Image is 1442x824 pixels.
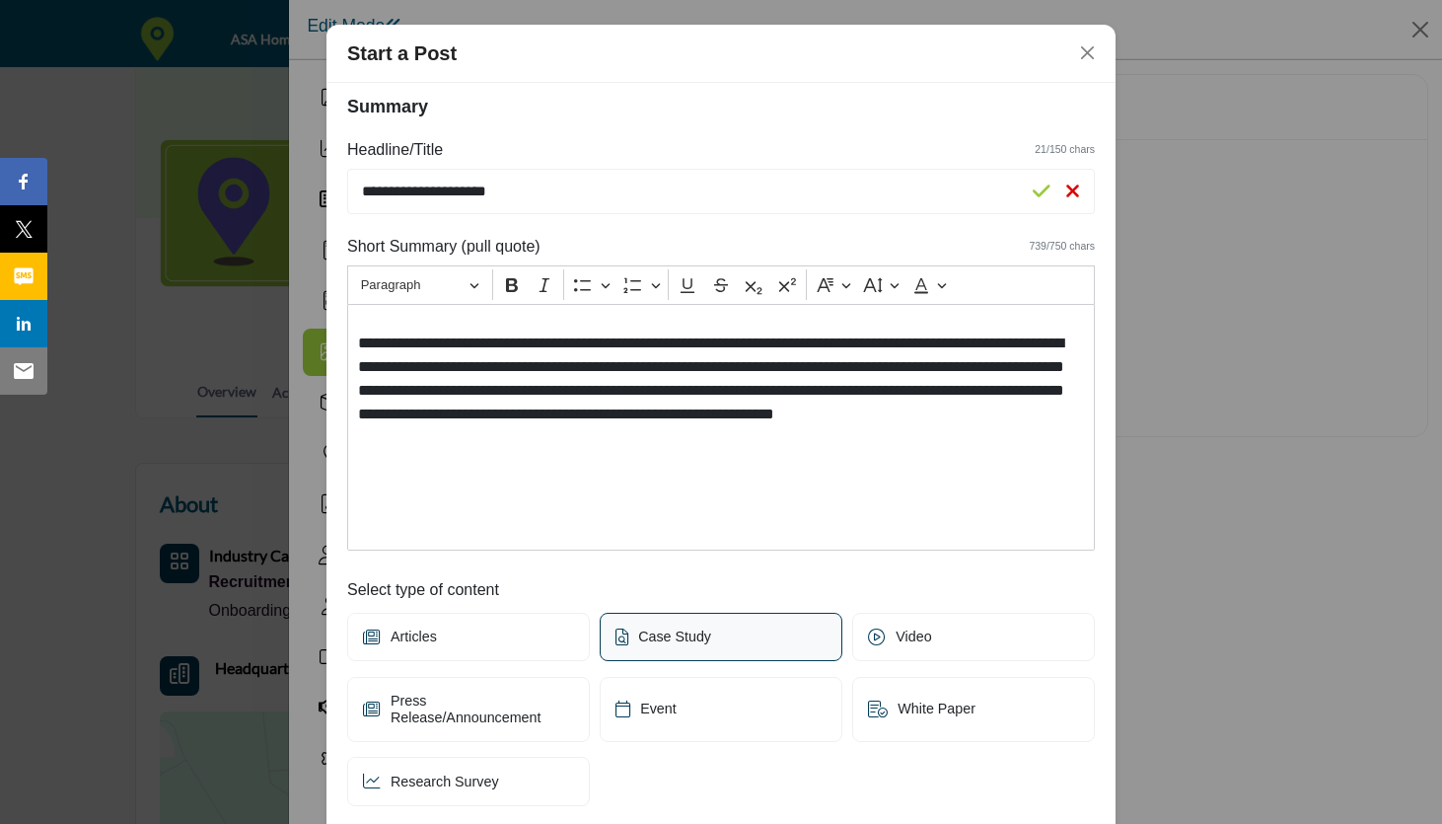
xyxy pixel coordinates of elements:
[352,269,488,300] button: Heading
[391,629,437,645] span: Articles
[347,97,1095,118] h6: Summary
[347,235,1095,259] label: Short Summary (pull quote)
[391,693,574,726] span: Press Release/Announcement
[638,629,711,645] span: Case Study
[347,578,1095,602] label: Select type of content
[347,265,1095,304] div: Editor toolbar
[640,701,677,717] span: Event
[1072,38,1102,68] button: Close
[361,273,464,297] span: Paragraph
[896,629,931,645] span: Video
[391,774,499,790] span: Research Survey
[347,38,457,68] h5: Start a Post
[1035,142,1095,158] span: 21/150 chars
[1029,239,1095,255] span: 739/750 chars
[898,701,975,717] span: White Paper
[347,304,1095,551] div: Editor editing area: main
[347,138,1095,162] label: Headline/Title
[347,169,1095,214] input: Enter a compelling headline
